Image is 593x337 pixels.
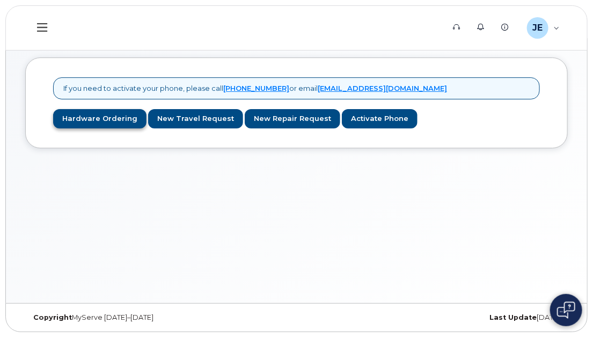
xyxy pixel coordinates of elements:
[245,109,340,129] a: New Repair Request
[557,302,575,319] img: Open chat
[223,84,289,92] a: [PHONE_NUMBER]
[318,84,447,92] a: [EMAIL_ADDRESS][DOMAIN_NAME]
[489,313,537,321] strong: Last Update
[297,313,568,322] div: [DATE]
[148,109,243,129] a: New Travel Request
[63,83,447,94] p: If you need to activate your phone, please call or email
[342,109,418,129] a: Activate Phone
[53,109,147,129] a: Hardware Ordering
[25,313,297,322] div: MyServe [DATE]–[DATE]
[33,313,72,321] strong: Copyright
[519,17,567,39] div: Jeffas, Edith (Service Desk)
